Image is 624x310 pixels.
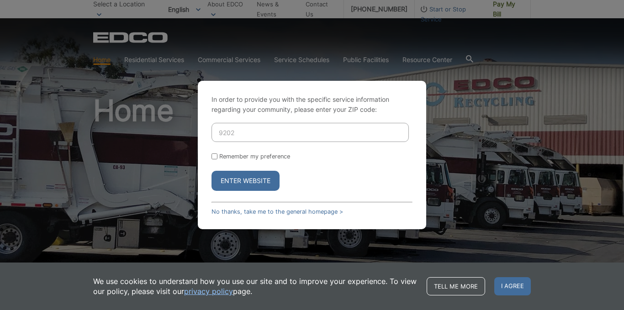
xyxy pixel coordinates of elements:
a: Tell me more [427,277,485,295]
input: Enter ZIP Code [212,123,409,142]
button: Enter Website [212,171,280,191]
span: I agree [494,277,531,295]
a: privacy policy [184,286,233,296]
label: Remember my preference [219,153,290,160]
p: We use cookies to understand how you use our site and to improve your experience. To view our pol... [93,276,418,296]
p: In order to provide you with the specific service information regarding your community, please en... [212,95,412,115]
a: No thanks, take me to the general homepage > [212,208,343,215]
